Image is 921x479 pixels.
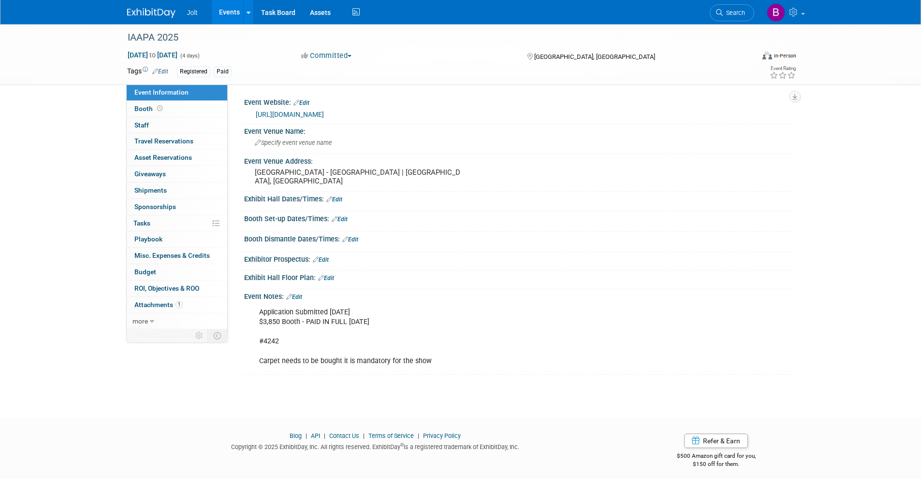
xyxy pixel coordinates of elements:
[127,101,227,117] a: Booth
[342,236,358,243] a: Edit
[415,432,422,439] span: |
[127,166,227,182] a: Giveaways
[244,124,794,136] div: Event Venue Name:
[311,432,320,439] a: API
[127,133,227,149] a: Travel Reservations
[127,183,227,198] a: Shipments
[134,137,193,145] span: Travel Reservations
[134,121,149,129] span: Staff
[298,51,355,61] button: Committed
[293,99,309,106] a: Edit
[244,192,794,204] div: Exhibit Hall Dates/Times:
[762,52,772,59] img: Format-Inperson.png
[127,66,168,77] td: Tags
[134,268,156,276] span: Budget
[127,117,227,133] a: Staff
[423,432,461,439] a: Privacy Policy
[124,29,740,46] div: IAAPA 2025
[127,51,178,59] span: [DATE] [DATE]
[127,215,227,231] a: Tasks
[175,301,183,308] span: 1
[255,139,332,146] span: Specify event venue name
[723,9,745,16] span: Search
[155,105,164,112] span: Booth not reserved yet
[303,432,309,439] span: |
[286,294,302,300] a: Edit
[127,440,624,451] div: Copyright © 2025 ExhibitDay, Inc. All rights reserved. ExhibitDay is a registered trademark of Ex...
[244,232,794,244] div: Booth Dismantle Dates/Times:
[127,248,227,264] a: Misc. Expenses & Credits
[127,85,227,100] a: Event Information
[187,9,198,16] span: Jolt
[244,252,794,265] div: Exhibitor Prospectus:
[127,8,175,18] img: ExhibitDay
[774,52,796,59] div: In-Person
[179,53,200,59] span: (4 days)
[127,297,227,313] a: Attachments1
[214,67,232,77] div: Paid
[638,460,794,468] div: $150 off for them.
[134,235,162,243] span: Playbook
[132,317,148,325] span: more
[770,66,796,71] div: Event Rating
[244,95,794,108] div: Event Website:
[134,301,183,309] span: Attachments
[697,50,797,65] div: Event Format
[326,196,342,203] a: Edit
[318,275,334,282] a: Edit
[133,219,150,227] span: Tasks
[134,252,210,259] span: Misc. Expenses & Credits
[361,432,367,439] span: |
[767,3,785,22] img: Brooke Valderrama
[191,329,208,342] td: Personalize Event Tab Strip
[134,88,189,96] span: Event Information
[400,442,404,448] sup: ®
[127,313,227,329] a: more
[313,256,329,263] a: Edit
[207,329,227,342] td: Toggle Event Tabs
[127,199,227,215] a: Sponsorships
[134,186,167,194] span: Shipments
[368,432,414,439] a: Terms of Service
[322,432,328,439] span: |
[638,446,794,468] div: $500 Amazon gift card for you,
[134,203,176,211] span: Sponsorships
[127,150,227,166] a: Asset Reservations
[244,154,794,166] div: Event Venue Address:
[134,170,166,178] span: Giveaways
[290,432,302,439] a: Blog
[134,154,192,161] span: Asset Reservations
[244,211,794,224] div: Booth Set-up Dates/Times:
[148,51,157,59] span: to
[332,216,348,223] a: Edit
[244,289,794,302] div: Event Notes:
[710,4,754,21] a: Search
[134,105,164,113] span: Booth
[152,68,168,75] a: Edit
[256,111,324,118] a: [URL][DOMAIN_NAME]
[134,284,199,292] span: ROI, Objectives & ROO
[244,270,794,283] div: Exhibit Hall Floor Plan:
[684,434,748,448] a: Refer & Earn
[127,264,227,280] a: Budget
[127,231,227,247] a: Playbook
[127,281,227,296] a: ROI, Objectives & ROO
[177,67,210,77] div: Registered
[252,303,688,370] div: Application Submitted [DATE] $3,850 Booth - PAID IN FULL [DATE] #4242 Carpet needs to be bought i...
[255,168,463,185] pre: [GEOGRAPHIC_DATA] - [GEOGRAPHIC_DATA] | [GEOGRAPHIC_DATA], [GEOGRAPHIC_DATA]
[534,53,655,60] span: [GEOGRAPHIC_DATA], [GEOGRAPHIC_DATA]
[329,432,359,439] a: Contact Us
